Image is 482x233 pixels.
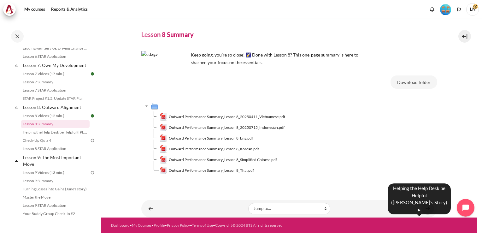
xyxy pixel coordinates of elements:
[21,128,90,136] a: Helping the Help Desk be Helpful ([PERSON_NAME]'s Story)
[169,157,277,163] span: Outward Performance Summary_Lesson 8_Simplified Chinese.pdf
[21,87,90,94] a: Lesson 7 STAR Application
[160,113,285,121] a: Outward Performance Summary_Lesson 8_20250411_Vietnamese.pdfOutward Performance Summary_Lesson 8_...
[438,3,454,15] a: Level #4
[21,185,90,193] a: Turning Losses into Gains (June's story)
[169,114,285,120] span: Outward Performance Summary_Lesson 8_20250411_Vietnamese.pdf
[21,95,90,102] a: STAR Project #1.5: Update STAR Plan
[160,167,254,174] a: Outward Performance Summary_Lesson 8_Thai.pdfOutward Performance Summary_Lesson 8_Thai.pdf
[169,125,285,130] span: Outward Performance Summary_Lesson 8_20250715_Indonesian.pdf
[21,210,90,218] a: Your Buddy Group Check-In #2
[22,103,90,111] a: Lesson 8: Outward Alignment
[21,194,90,201] a: Master the Move
[111,223,130,228] a: Dashboard
[21,137,90,144] a: Check-Up Quiz 4
[440,3,451,15] div: Level #4
[101,4,477,218] section: Content
[141,51,189,98] img: cdxgv
[160,124,285,131] a: Outward Performance Summary_Lesson 8_20250715_Indonesian.pdfOutward Performance Summary_Lesson 8_...
[22,153,90,168] a: Lesson 9: The Most Important Move
[21,112,90,120] a: Lesson 8 Videos (12 min.)
[141,30,194,39] h4: Lesson 8 Summary
[111,223,306,228] div: • • • • •
[160,156,277,164] a: Outward Performance Summary_Lesson 8_Simplified Chinese.pdfOutward Performance Summary_Lesson 8_S...
[144,202,157,215] a: ◄ Lesson 8 Videos (12 min.)
[13,62,20,69] span: Collapse
[21,202,90,209] a: Lesson 9 STAR Application
[454,5,464,14] button: Languages
[169,135,253,141] span: Outward Performance Summary_Lesson 8_Eng.pdf
[440,4,451,15] img: Level #4
[21,169,90,176] a: Lesson 9 Videos (13 min.)
[90,113,95,119] img: Done
[160,113,167,121] img: Outward Performance Summary_Lesson 8_20250411_Vietnamese.pdf
[466,3,479,16] a: User menu
[21,78,90,86] a: Lesson 7 Summary
[22,3,47,16] a: My courses
[215,223,283,228] a: Copyright © 2024 BTS All rights reserved
[90,71,95,77] img: Done
[21,45,90,52] a: Leading with Service, Driving Change (Pucknalin's Story)
[391,75,437,89] button: Download folder
[466,3,479,16] span: LN
[21,120,90,128] a: Lesson 8 Summary
[169,168,254,173] span: Outward Performance Summary_Lesson 8_Thai.pdf
[13,104,20,111] span: Collapse
[160,145,259,153] a: Outward Performance Summary_Lesson 8_Korean.pdfOutward Performance Summary_Lesson 8_Korean.pdf
[22,61,90,69] a: Lesson 7: Own My Development
[3,3,19,16] a: Architeck Architeck
[192,223,213,228] a: Terms of Use
[427,5,437,14] div: Show notification window with no new notifications
[160,156,167,164] img: Outward Performance Summary_Lesson 8_Simplified Chinese.pdf
[90,138,95,143] img: To do
[132,223,151,228] a: My Courses
[160,145,167,153] img: Outward Performance Summary_Lesson 8_Korean.pdf
[5,5,14,14] img: Architeck
[169,146,259,152] span: Outward Performance Summary_Lesson 8_Korean.pdf
[160,134,253,142] a: Outward Performance Summary_Lesson 8_Eng.pdfOutward Performance Summary_Lesson 8_Eng.pdf
[90,170,95,176] img: To do
[160,134,167,142] img: Outward Performance Summary_Lesson 8_Eng.pdf
[21,53,90,60] a: Lesson 6 STAR Application
[160,124,167,131] img: Outward Performance Summary_Lesson 8_20250715_Indonesian.pdf
[167,223,190,228] a: Privacy Policy
[154,223,165,228] a: Profile
[21,145,90,152] a: Lesson 8 STAR Application
[49,3,90,16] a: Reports & Analytics
[21,177,90,185] a: Lesson 9 Summary
[13,158,20,164] span: Collapse
[388,183,451,214] div: Helping the Help Desk be Helpful ([PERSON_NAME]'s Story) ►
[160,167,167,174] img: Outward Performance Summary_Lesson 8_Thai.pdf
[21,70,90,78] a: Lesson 7 Videos (17 min.)
[191,52,358,65] span: Keep going, you’re so close! 🌠 Done with Lesson 8? This one-page summary is here to sharpen your ...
